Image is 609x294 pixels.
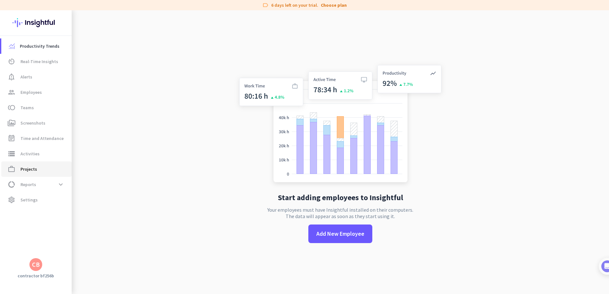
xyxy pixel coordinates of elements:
i: storage [8,150,15,158]
span: Projects [20,165,37,173]
i: work_outline [8,165,15,173]
span: Activities [20,150,40,158]
a: data_usageReportsexpand_more [1,177,72,192]
span: Real-Time Insights [20,58,58,65]
a: av_timerReal-Time Insights [1,54,72,69]
span: Productivity Trends [20,42,59,50]
img: Insightful logo [12,10,59,35]
h2: Start adding employees to Insightful [278,194,403,201]
span: Alerts [20,73,32,81]
span: Time and Attendance [20,135,64,142]
a: notification_importantAlerts [1,69,72,85]
i: label [262,2,269,8]
button: Add New Employee [308,225,372,243]
a: groupEmployees [1,85,72,100]
a: event_noteTime and Attendance [1,131,72,146]
span: Teams [20,104,34,111]
span: Reports [20,181,36,188]
button: expand_more [55,179,67,190]
i: group [8,88,15,96]
img: menu-item [9,43,15,49]
div: CB [32,261,40,268]
a: work_outlineProjects [1,161,72,177]
span: Settings [20,196,38,204]
a: storageActivities [1,146,72,161]
span: Employees [20,88,42,96]
a: tollTeams [1,100,72,115]
img: no-search-results [234,61,446,189]
i: av_timer [8,58,15,65]
i: data_usage [8,181,15,188]
span: Add New Employee [316,230,364,238]
i: notification_important [8,73,15,81]
a: Choose plan [321,2,347,8]
i: perm_media [8,119,15,127]
i: toll [8,104,15,111]
span: Screenshots [20,119,45,127]
i: event_note [8,135,15,142]
i: settings [8,196,15,204]
a: settingsSettings [1,192,72,208]
a: perm_mediaScreenshots [1,115,72,131]
p: Your employees must have Insightful installed on their computers. The data will appear as soon as... [267,207,413,219]
a: menu-itemProductivity Trends [1,38,72,54]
